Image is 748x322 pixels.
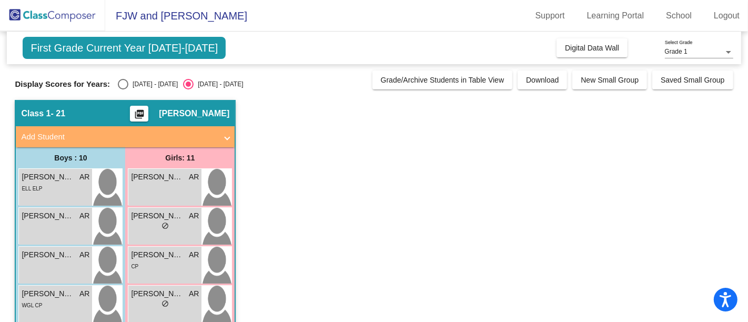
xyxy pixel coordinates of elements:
[579,7,653,24] a: Learning Portal
[21,108,50,119] span: Class 1
[372,71,513,89] button: Grade/Archive Students in Table View
[381,76,504,84] span: Grade/Archive Students in Table View
[22,249,74,260] span: [PERSON_NAME]
[131,210,184,222] span: [PERSON_NAME]
[22,172,74,183] span: [PERSON_NAME]
[526,76,559,84] span: Download
[50,108,65,119] span: - 21
[159,108,229,119] span: [PERSON_NAME]
[705,7,748,24] a: Logout
[189,249,199,260] span: AR
[79,249,89,260] span: AR
[665,48,688,55] span: Grade 1
[130,106,148,122] button: Print Students Details
[161,300,169,307] span: do_not_disturb_alt
[105,7,247,24] span: FJW and [PERSON_NAME]
[16,126,235,147] mat-expansion-panel-header: Add Student
[189,210,199,222] span: AR
[527,7,573,24] a: Support
[661,76,724,84] span: Saved Small Group
[565,44,619,52] span: Digital Data Wall
[131,288,184,299] span: [PERSON_NAME]
[131,249,184,260] span: [PERSON_NAME]
[16,147,125,168] div: Boys : 10
[133,109,146,124] mat-icon: picture_as_pdf
[23,37,226,59] span: First Grade Current Year [DATE]-[DATE]
[79,288,89,299] span: AR
[161,222,169,229] span: do_not_disturb_alt
[128,79,178,89] div: [DATE] - [DATE]
[79,210,89,222] span: AR
[125,147,235,168] div: Girls: 11
[79,172,89,183] span: AR
[557,38,628,57] button: Digital Data Wall
[131,172,184,183] span: [PERSON_NAME]
[189,288,199,299] span: AR
[22,210,74,222] span: [PERSON_NAME]
[22,288,74,299] span: [PERSON_NAME]
[518,71,567,89] button: Download
[572,71,647,89] button: New Small Group
[21,131,217,143] mat-panel-title: Add Student
[652,71,733,89] button: Saved Small Group
[22,186,42,192] span: ELL ELP
[194,79,243,89] div: [DATE] - [DATE]
[131,264,138,269] span: CP
[189,172,199,183] span: AR
[581,76,639,84] span: New Small Group
[22,303,42,308] span: WGL CP
[658,7,700,24] a: School
[118,79,243,89] mat-radio-group: Select an option
[15,79,110,89] span: Display Scores for Years:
